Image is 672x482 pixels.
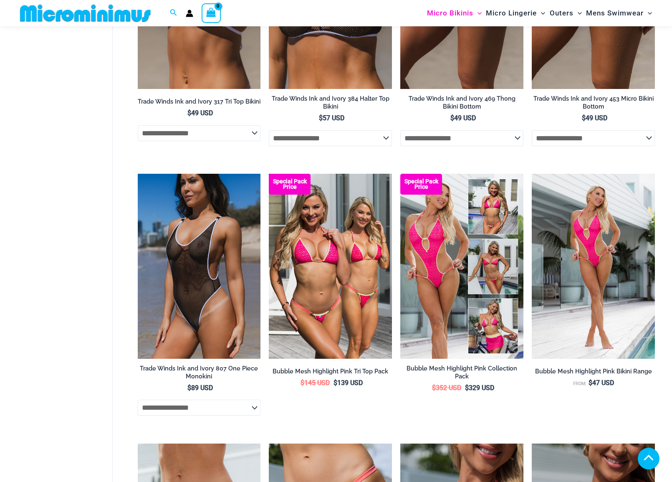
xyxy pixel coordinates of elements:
[400,365,523,383] a: Bubble Mesh Highlight Pink Collection Pack
[319,114,323,122] span: $
[465,384,494,392] bdi: 329 USD
[532,368,655,378] a: Bubble Mesh Highlight Pink Bikini Range
[202,3,221,23] a: View Shopping Cart, empty
[589,379,614,387] bdi: 47 USD
[269,174,392,358] img: Tri Top Pack F
[473,3,482,24] span: Menu Toggle
[425,3,484,24] a: Micro BikinisMenu ToggleMenu Toggle
[187,384,191,392] span: $
[269,179,311,190] b: Special Pack Price
[269,95,392,110] h2: Trade Winds Ink and Ivory 384 Halter Top Bikini
[138,174,261,358] a: Tradewinds Ink and Ivory 807 One Piece 03Tradewinds Ink and Ivory 807 One Piece 04Tradewinds Ink ...
[333,379,337,387] span: $
[301,379,304,387] span: $
[269,368,392,375] h2: Bubble Mesh Highlight Pink Tri Top Pack
[427,3,473,24] span: Micro Bikinis
[532,368,655,375] h2: Bubble Mesh Highlight Pink Bikini Range
[333,379,363,387] bdi: 139 USD
[582,114,586,122] span: $
[532,174,655,358] img: Bubble Mesh Highlight Pink 819 One Piece 01
[465,384,469,392] span: $
[644,3,652,24] span: Menu Toggle
[17,4,154,23] img: MM SHOP LOGO FLAT
[187,109,191,117] span: $
[138,98,261,106] h2: Trade Winds Ink and Ivory 317 Tri Top Bikini
[532,174,655,358] a: Bubble Mesh Highlight Pink 819 One Piece 01Bubble Mesh Highlight Pink 819 One Piece 03Bubble Mesh...
[400,179,442,190] b: Special Pack Price
[486,3,537,24] span: Micro Lingerie
[269,368,392,378] a: Bubble Mesh Highlight Pink Tri Top Pack
[170,8,177,18] a: Search icon link
[319,114,344,122] bdi: 57 USD
[138,98,261,109] a: Trade Winds Ink and Ivory 317 Tri Top Bikini
[301,379,330,387] bdi: 145 USD
[532,95,655,114] a: Trade Winds Ink and Ivory 453 Micro Bikini Bottom
[573,3,582,24] span: Menu Toggle
[550,3,573,24] span: Outers
[269,95,392,114] a: Trade Winds Ink and Ivory 384 Halter Top Bikini
[138,365,261,383] a: Trade Winds Ink and Ivory 807 One Piece Monokini
[584,3,654,24] a: Mens SwimwearMenu ToggleMenu Toggle
[450,114,454,122] span: $
[138,365,261,380] h2: Trade Winds Ink and Ivory 807 One Piece Monokini
[400,365,523,380] h2: Bubble Mesh Highlight Pink Collection Pack
[138,174,261,358] img: Tradewinds Ink and Ivory 807 One Piece 03
[424,1,655,25] nav: Site Navigation
[400,95,523,114] a: Trade Winds Ink and Ivory 469 Thong Bikini Bottom
[187,384,213,392] bdi: 89 USD
[450,114,476,122] bdi: 49 USD
[582,114,607,122] bdi: 49 USD
[400,174,523,358] a: Collection Pack F Collection Pack BCollection Pack B
[573,381,586,386] span: From:
[537,3,545,24] span: Menu Toggle
[589,379,592,387] span: $
[484,3,547,24] a: Micro LingerieMenu ToggleMenu Toggle
[186,10,193,17] a: Account icon link
[432,384,436,392] span: $
[400,95,523,110] h2: Trade Winds Ink and Ivory 469 Thong Bikini Bottom
[548,3,584,24] a: OutersMenu ToggleMenu Toggle
[400,174,523,358] img: Collection Pack F
[187,109,213,117] bdi: 49 USD
[432,384,461,392] bdi: 352 USD
[269,174,392,358] a: Tri Top Pack F Tri Top Pack BTri Top Pack B
[586,3,644,24] span: Mens Swimwear
[532,95,655,110] h2: Trade Winds Ink and Ivory 453 Micro Bikini Bottom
